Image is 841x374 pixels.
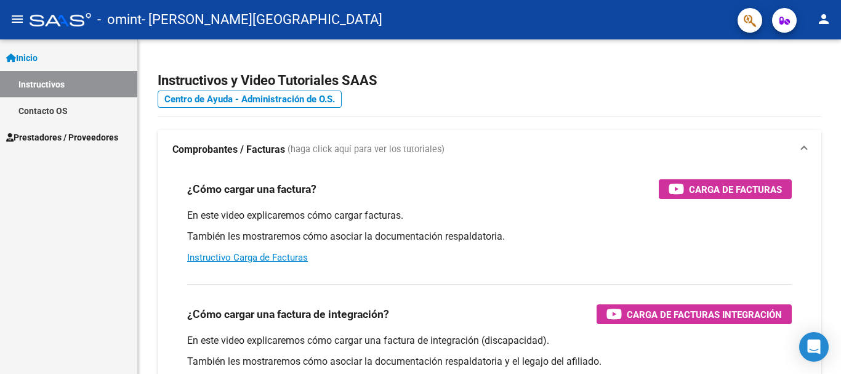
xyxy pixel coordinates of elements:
[10,12,25,26] mat-icon: menu
[187,334,792,348] p: En este video explicaremos cómo cargar una factura de integración (discapacidad).
[816,12,831,26] mat-icon: person
[689,182,782,197] span: Carga de Facturas
[97,6,142,33] span: - omint
[187,306,389,323] h3: ¿Cómo cargar una factura de integración?
[187,181,316,198] h3: ¿Cómo cargar una factura?
[187,209,792,222] p: En este video explicaremos cómo cargar facturas.
[659,179,792,199] button: Carga de Facturas
[158,69,821,92] h2: Instructivos y Video Tutoriales SAAS
[799,332,829,362] div: Open Intercom Messenger
[187,230,792,243] p: También les mostraremos cómo asociar la documentación respaldatoria.
[597,304,792,324] button: Carga de Facturas Integración
[158,91,342,108] a: Centro de Ayuda - Administración de O.S.
[6,51,38,65] span: Inicio
[158,130,821,169] mat-expansion-panel-header: Comprobantes / Facturas (haga click aquí para ver los tutoriales)
[6,131,118,144] span: Prestadores / Proveedores
[288,143,445,157] span: (haga click aquí para ver los tutoriales)
[187,252,308,263] a: Instructivo Carga de Facturas
[142,6,382,33] span: - [PERSON_NAME][GEOGRAPHIC_DATA]
[627,307,782,322] span: Carga de Facturas Integración
[172,143,285,157] strong: Comprobantes / Facturas
[187,355,792,368] p: También les mostraremos cómo asociar la documentación respaldatoria y el legajo del afiliado.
